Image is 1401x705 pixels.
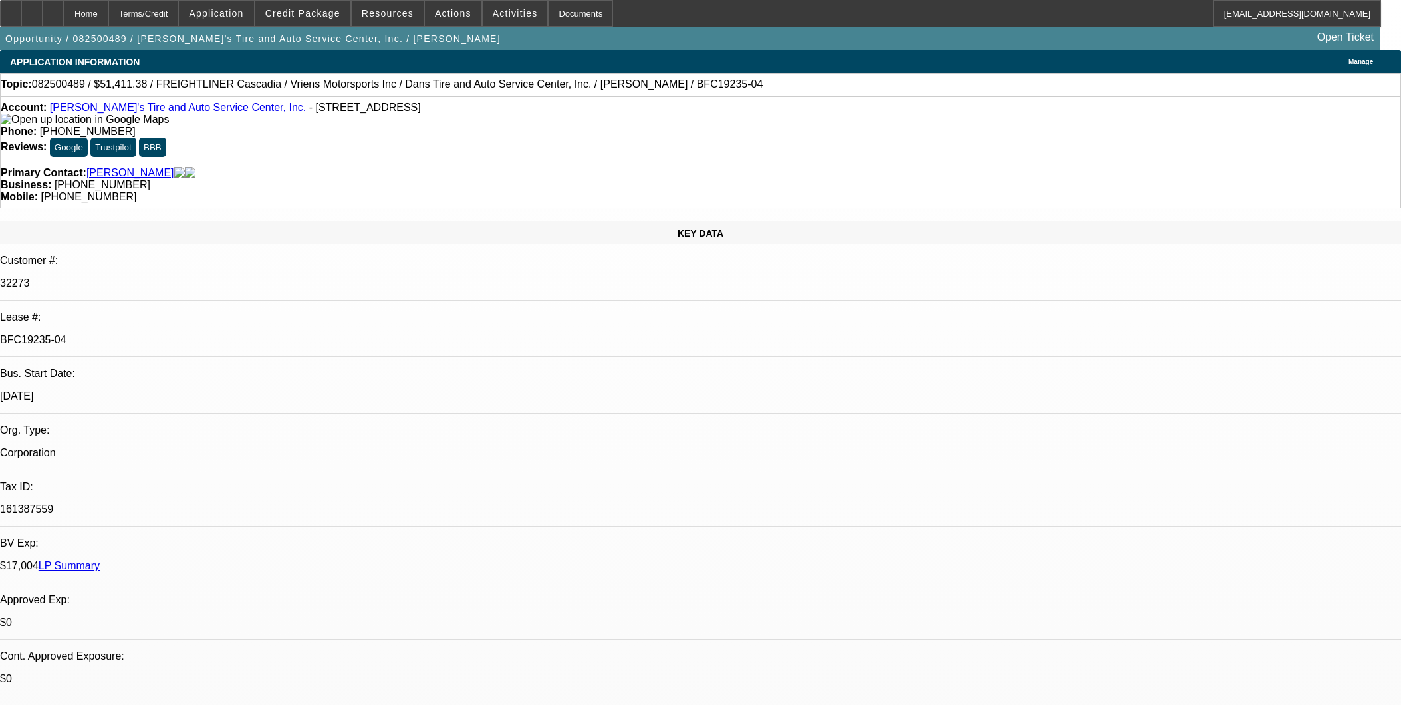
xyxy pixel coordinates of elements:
a: [PERSON_NAME] [86,167,174,179]
strong: Topic: [1,78,32,90]
button: Application [179,1,253,26]
button: Google [50,138,88,157]
strong: Business: [1,179,51,190]
a: LP Summary [39,560,100,571]
span: Resources [362,8,414,19]
img: facebook-icon.png [174,167,185,179]
span: Manage [1348,58,1373,65]
button: Actions [425,1,481,26]
img: linkedin-icon.png [185,167,195,179]
span: Application [189,8,243,19]
button: Trustpilot [90,138,136,157]
span: - [STREET_ADDRESS] [309,102,421,113]
strong: Phone: [1,126,37,137]
button: Activities [483,1,548,26]
span: KEY DATA [678,228,723,239]
span: Activities [493,8,538,19]
span: [PHONE_NUMBER] [40,126,136,137]
span: [PHONE_NUMBER] [41,191,136,202]
span: 082500489 / $51,411.38 / FREIGHTLINER Cascadia / Vriens Motorsports Inc / Dans Tire and Auto Serv... [32,78,763,90]
a: Open Ticket [1312,26,1379,49]
button: BBB [139,138,166,157]
strong: Account: [1,102,47,113]
strong: Mobile: [1,191,38,202]
span: Actions [435,8,471,19]
button: Resources [352,1,424,26]
button: Credit Package [255,1,350,26]
span: APPLICATION INFORMATION [10,57,140,67]
strong: Reviews: [1,141,47,152]
span: Credit Package [265,8,340,19]
strong: Primary Contact: [1,167,86,179]
a: [PERSON_NAME]'s Tire and Auto Service Center, Inc. [50,102,306,113]
span: [PHONE_NUMBER] [55,179,150,190]
img: Open up location in Google Maps [1,114,169,126]
a: View Google Maps [1,114,169,125]
span: Opportunity / 082500489 / [PERSON_NAME]'s Tire and Auto Service Center, Inc. / [PERSON_NAME] [5,33,501,44]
